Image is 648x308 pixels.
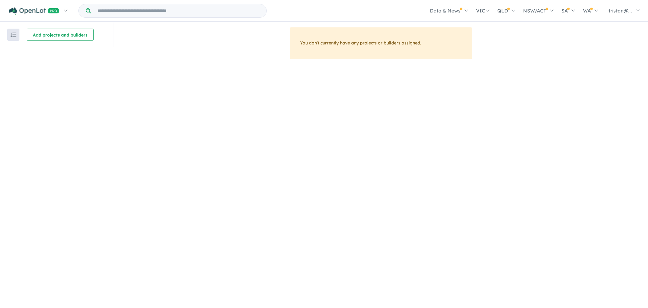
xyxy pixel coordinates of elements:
[27,29,94,41] button: Add projects and builders
[290,27,472,59] div: You don't currently have any projects or builders assigned.
[609,8,632,14] span: tristan@...
[9,7,60,15] img: Openlot PRO Logo White
[92,4,265,17] input: Try estate name, suburb, builder or developer
[10,33,16,37] img: sort.svg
